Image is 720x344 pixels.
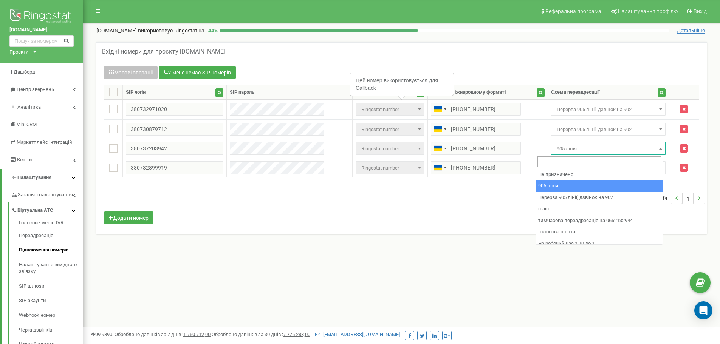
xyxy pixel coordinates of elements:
li: Перерва 905 лінії, дзвінок на 902 [536,192,663,204]
span: Ringostat number [358,163,421,173]
div: Telephone country code [431,142,449,154]
span: Ringostat number [356,142,424,155]
input: 050 123 4567 [431,123,521,136]
a: [EMAIL_ADDRESS][DOMAIN_NAME] [315,332,400,337]
span: Ringostat number [358,124,421,135]
button: Додати номер [104,211,153,224]
span: 905 лінія [554,143,663,154]
span: Віртуальна АТС [17,207,53,214]
input: 050 123 4567 [431,103,521,116]
span: Вихід [694,8,707,14]
span: Ringostat number [356,103,424,116]
li: 1 [682,193,694,204]
span: Центр звернень [17,86,54,92]
li: Не призначено [536,169,663,180]
u: 1 760 712,00 [183,332,211,337]
u: 7 775 288,00 [283,332,310,337]
li: 905 лінія [536,180,663,192]
img: Ringostat logo [9,8,74,26]
a: Webhook номер [19,308,83,323]
span: Реферальна програма [545,8,601,14]
span: Дашборд [14,69,35,75]
span: Ringostat number [358,104,421,115]
a: SIP шлюзи [19,279,83,294]
a: Переадресація [19,228,83,243]
span: використовує Ringostat на [138,28,204,34]
input: 050 123 4567 [431,142,521,155]
span: Налаштування [17,174,51,180]
li: тимчасова переадресація на 0662132944 [536,215,663,227]
span: Оброблено дзвінків за 30 днів : [212,332,310,337]
a: SIP акаунти [19,293,83,308]
span: Детальніше [677,28,705,34]
div: Проєкти [9,49,29,56]
li: main [536,203,663,215]
nav: ... [653,185,705,211]
span: 905 лінія [551,142,666,155]
h5: Вхідні номери для проєкту [DOMAIN_NAME] [102,48,225,55]
div: Telephone country code [431,123,449,135]
div: Цей номер використовується для Callback [350,73,453,95]
div: Telephone country code [431,162,449,174]
span: Налаштування профілю [618,8,678,14]
li: Не робочий час з 10 до 11 [536,238,663,250]
span: 99,989% [91,332,113,337]
span: Перерва 905 лінії, дзвінок на 902 [551,103,666,116]
span: Перерва 905 лінії, дзвінок на 902 [551,123,666,136]
a: Загальні налаштування [11,186,83,202]
span: Загальні налаштування [18,191,73,199]
li: Голосова пошта [536,226,663,238]
th: SIP пароль [227,85,353,100]
span: Перерва 905 лінії, дзвінок на 902 [554,104,663,115]
p: 44 % [204,27,220,34]
a: Налаштування вихідного зв’язку [19,258,83,279]
div: Схема переадресації [551,89,600,96]
span: Оброблено дзвінків за 7 днів : [115,332,211,337]
span: Маркетплейс інтеграцій [17,139,72,145]
a: [DOMAIN_NAME] [9,26,74,34]
input: Пошук за номером [9,35,74,47]
div: Open Intercom Messenger [694,301,712,319]
div: SIP логін [126,89,146,96]
a: Підключення номерів [19,243,83,258]
span: Аналiтика [17,104,41,110]
button: Масові операції [104,66,158,79]
span: Mini CRM [16,122,37,127]
button: У мене немає SIP номерів [159,66,236,79]
input: 050 123 4567 [431,161,521,174]
div: Номер у міжнародному форматі [431,89,506,96]
a: Черга дзвінків [19,323,83,338]
span: Ringostat number [356,123,424,136]
a: Голосове меню IVR [19,219,83,228]
p: [DOMAIN_NAME] [96,27,204,34]
a: Віртуальна АТС [11,202,83,217]
span: Кошти [17,157,32,162]
span: Перерва 905 лінії, дзвінок на 902 [554,124,663,135]
span: Ringostat number [356,161,424,174]
div: Telephone country code [431,103,449,115]
span: Ringostat number [358,143,421,154]
a: Налаштування [2,169,83,187]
